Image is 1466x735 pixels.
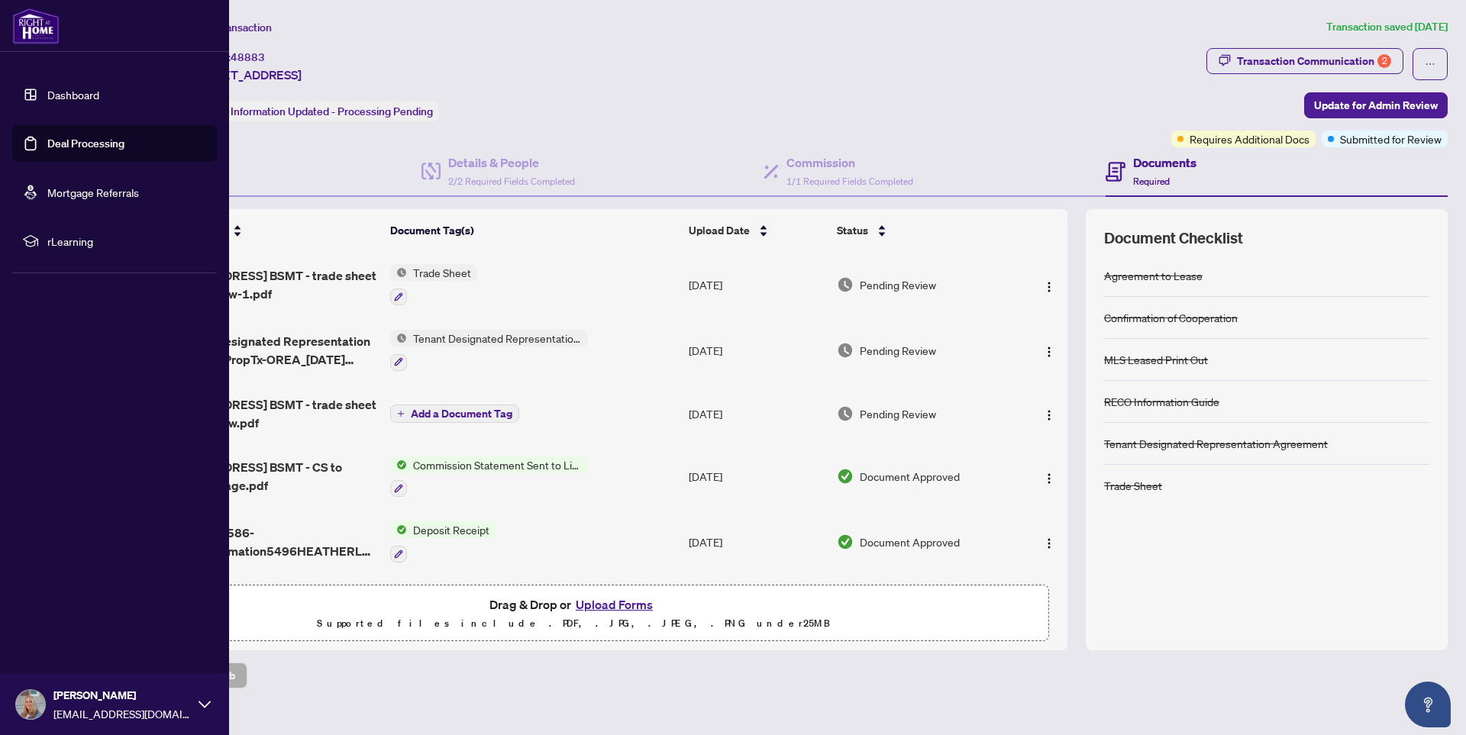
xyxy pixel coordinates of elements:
[786,176,913,187] span: 1/1 Required Fields Completed
[683,209,831,252] th: Upload Date
[190,21,272,34] span: View Transaction
[571,595,657,614] button: Upload Forms
[390,521,407,538] img: Status Icon
[448,153,575,172] h4: Details & People
[1043,346,1055,358] img: Logo
[189,101,439,121] div: Status:
[831,209,1016,252] th: Status
[683,252,831,318] td: [DATE]
[683,318,831,383] td: [DATE]
[390,330,407,347] img: Status Icon
[390,405,519,423] button: Add a Document Tag
[231,50,265,64] span: 48883
[837,468,854,485] img: Document Status
[837,222,868,239] span: Status
[1206,48,1403,74] button: Transaction Communication2
[150,458,377,495] span: [STREET_ADDRESS] BSMT - CS to listing brokerage.pdf
[1104,351,1208,368] div: MLS Leased Print Out
[837,534,854,550] img: Document Status
[98,585,1048,642] span: Drag & Drop orUpload FormsSupported files include .PDF, .JPG, .JPEG, .PNG under25MB
[1037,401,1061,426] button: Logo
[1326,18,1448,36] article: Transaction saved [DATE]
[53,687,191,704] span: [PERSON_NAME]
[47,137,124,150] a: Deal Processing
[1133,176,1170,187] span: Required
[683,509,831,575] td: [DATE]
[150,395,377,432] span: [STREET_ADDRESS] BSMT - trade sheet - Yola to Review.pdf
[683,444,831,510] td: [DATE]
[1104,309,1238,326] div: Confirmation of Cooperation
[837,405,854,422] img: Document Status
[150,266,377,303] span: [STREET_ADDRESS] BSMT - trade sheet - Yola to Review-1.pdf
[390,264,477,305] button: Status IconTrade Sheet
[1043,409,1055,421] img: Logo
[683,575,831,640] td: [DATE]
[683,383,831,444] td: [DATE]
[1340,131,1442,147] span: Submitted for Review
[1104,477,1162,494] div: Trade Sheet
[689,222,750,239] span: Upload Date
[1037,338,1061,363] button: Logo
[16,690,45,719] img: Profile Icon
[390,521,496,563] button: Status IconDeposit Receipt
[407,456,588,473] span: Commission Statement Sent to Listing Brokerage
[53,705,191,722] span: [EMAIL_ADDRESS][DOMAIN_NAME]
[489,595,657,614] span: Drag & Drop or
[231,105,433,118] span: Information Updated - Processing Pending
[47,88,99,102] a: Dashboard
[384,209,683,252] th: Document Tag(s)
[390,456,407,473] img: Status Icon
[1405,682,1451,727] button: Open asap
[407,330,588,347] span: Tenant Designated Representation Agreement
[448,176,575,187] span: 2/2 Required Fields Completed
[1314,93,1438,118] span: Update for Admin Review
[837,276,854,293] img: Document Status
[407,521,496,538] span: Deposit Receipt
[47,185,139,199] a: Mortgage Referrals
[390,404,519,424] button: Add a Document Tag
[1104,227,1243,249] span: Document Checklist
[1104,435,1328,452] div: Tenant Designated Representation Agreement
[407,264,477,281] span: Trade Sheet
[1043,537,1055,550] img: Logo
[1133,153,1196,172] h4: Documents
[1043,472,1055,485] img: Logo
[860,468,960,485] span: Document Approved
[1425,59,1435,69] span: ellipsis
[1037,272,1061,297] button: Logo
[150,332,377,369] span: 372 Tenant Designated Representation Agreement - PropTx-OREA_[DATE] 22_34_16.pdf
[786,153,913,172] h4: Commission
[1043,281,1055,293] img: Logo
[860,276,936,293] span: Pending Review
[1104,267,1203,284] div: Agreement to Lease
[1104,393,1219,410] div: RECO Information Guide
[108,614,1039,633] p: Supported files include .PDF, .JPG, .JPEG, .PNG under 25 MB
[150,524,377,560] span: 1755727446586-DepositConfirmation5496HEATHERLEIGHAVEBS.pdf
[860,534,960,550] span: Document Approved
[47,233,206,250] span: rLearning
[390,330,588,371] button: Status IconTenant Designated Representation Agreement
[837,342,854,359] img: Document Status
[411,408,512,419] span: Add a Document Tag
[860,342,936,359] span: Pending Review
[189,66,302,84] span: [STREET_ADDRESS]
[1304,92,1448,118] button: Update for Admin Review
[390,264,407,281] img: Status Icon
[1037,464,1061,488] button: Logo
[390,456,588,498] button: Status IconCommission Statement Sent to Listing Brokerage
[1190,131,1309,147] span: Requires Additional Docs
[1237,49,1391,73] div: Transaction Communication
[1037,530,1061,554] button: Logo
[397,410,405,417] span: plus
[860,405,936,422] span: Pending Review
[1377,54,1391,68] div: 2
[144,209,383,252] th: (11) File Name
[12,8,60,44] img: logo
